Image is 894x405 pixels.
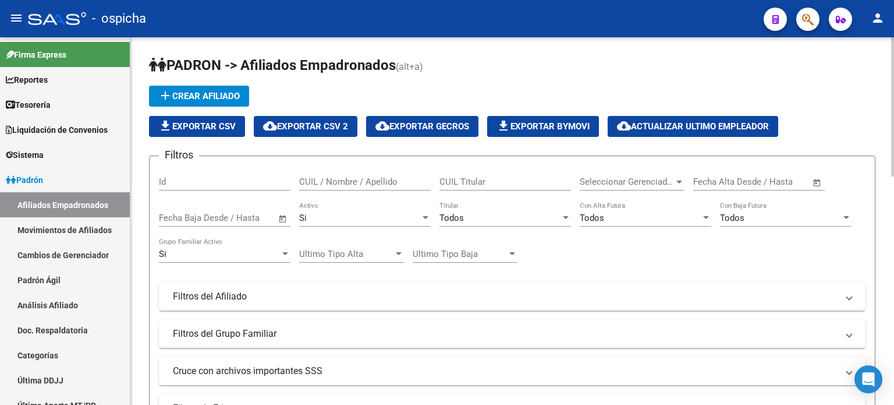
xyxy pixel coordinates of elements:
[6,149,44,161] span: Sistema
[720,213,744,223] span: Todos
[6,73,48,86] span: Reportes
[496,121,590,132] span: Exportar Bymovi
[173,365,838,378] mat-panel-title: Cruce con archivos importantes SSS
[6,98,51,111] span: Tesorería
[617,119,631,133] mat-icon: cloud_download
[149,57,396,73] span: PADRON -> Afiliados Empadronados
[254,116,357,137] button: Exportar CSV 2
[159,283,865,311] mat-expansion-panel-header: Filtros del Afiliado
[496,119,510,133] mat-icon: file_download
[149,86,249,107] button: Crear Afiliado
[6,48,66,61] span: Firma Express
[693,177,731,187] input: Start date
[580,177,674,187] span: Seleccionar Gerenciador
[617,121,769,132] span: Actualizar ultimo Empleador
[9,11,23,25] mat-icon: menu
[375,121,469,132] span: Exportar GECROS
[299,213,307,223] span: Si
[6,124,108,136] span: Liquidación de Convenios
[159,357,865,385] mat-expansion-panel-header: Cruce con archivos importantes SSS
[149,116,245,137] button: Exportar CSV
[375,119,389,133] mat-icon: cloud_download
[439,213,464,223] span: Todos
[158,89,172,103] mat-icon: add
[158,121,236,132] span: Exportar CSV
[299,249,393,259] span: Ultimo Tipo Alta
[207,213,264,223] input: End date
[487,116,599,137] button: Exportar Bymovi
[173,290,838,303] mat-panel-title: Filtros del Afiliado
[159,213,197,223] input: Start date
[413,249,507,259] span: Ultimo Tipo Baja
[263,119,277,133] mat-icon: cloud_download
[263,121,348,132] span: Exportar CSV 2
[811,176,824,189] button: Open calendar
[366,116,478,137] button: Exportar GECROS
[159,147,199,163] h3: Filtros
[158,119,172,133] mat-icon: file_download
[158,91,240,101] span: Crear Afiliado
[276,212,290,226] button: Open calendar
[854,365,882,393] div: Open Intercom Messenger
[871,11,885,25] mat-icon: person
[159,320,865,348] mat-expansion-panel-header: Filtros del Grupo Familiar
[6,174,43,186] span: Padrón
[159,249,166,259] span: Si
[580,213,604,223] span: Todos
[92,6,146,31] span: - ospicha
[173,327,838,340] mat-panel-title: Filtros del Grupo Familiar
[396,61,423,72] span: (alt+a)
[742,177,798,187] input: End date
[608,116,778,137] button: Actualizar ultimo Empleador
